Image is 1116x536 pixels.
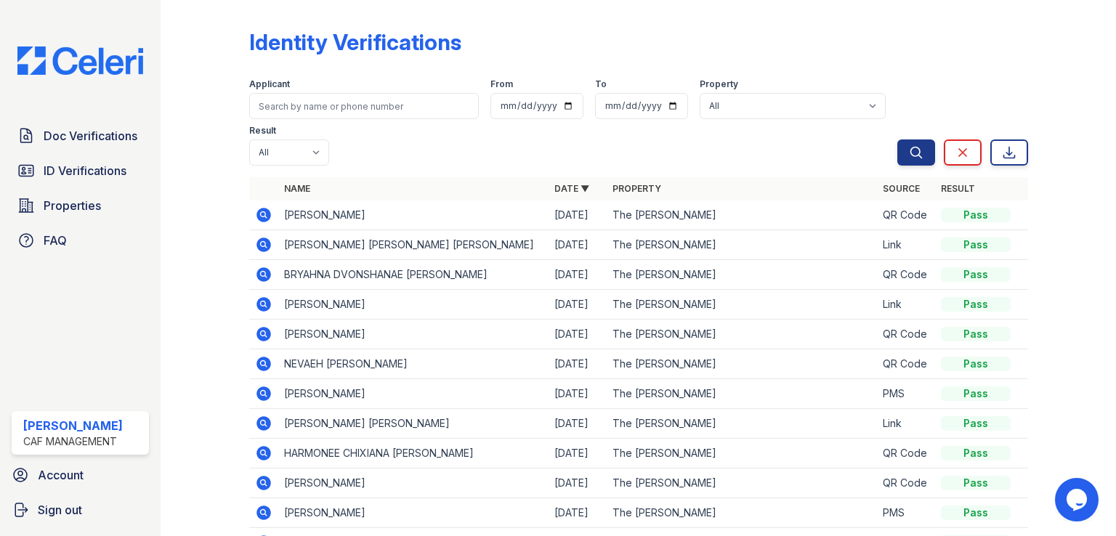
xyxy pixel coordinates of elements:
div: Pass [941,327,1011,341]
td: [DATE] [549,439,607,468]
td: [DATE] [549,349,607,379]
td: [DATE] [549,290,607,320]
td: QR Code [877,468,935,498]
div: Pass [941,237,1011,252]
td: The [PERSON_NAME] [607,439,877,468]
div: Pass [941,476,1011,490]
td: [PERSON_NAME] [278,468,549,498]
a: Account [6,460,155,490]
td: The [PERSON_NAME] [607,498,877,528]
td: HARMONEE CHIXIANA [PERSON_NAME] [278,439,549,468]
span: Sign out [38,501,82,519]
td: [DATE] [549,468,607,498]
td: The [PERSON_NAME] [607,379,877,409]
td: The [PERSON_NAME] [607,320,877,349]
td: [DATE] [549,409,607,439]
td: [PERSON_NAME] [278,320,549,349]
td: QR Code [877,260,935,290]
td: The [PERSON_NAME] [607,409,877,439]
a: Sign out [6,495,155,524]
td: Link [877,230,935,260]
label: From [490,78,513,90]
a: Source [883,183,920,194]
td: [DATE] [549,498,607,528]
td: The [PERSON_NAME] [607,200,877,230]
span: FAQ [44,232,67,249]
div: Pass [941,267,1011,282]
img: CE_Logo_Blue-a8612792a0a2168367f1c8372b55b34899dd931a85d93a1a3d3e32e68fde9ad4.png [6,46,155,75]
a: Date ▼ [554,183,589,194]
a: Result [941,183,975,194]
td: QR Code [877,320,935,349]
a: Name [284,183,310,194]
td: QR Code [877,349,935,379]
td: NEVAEH [PERSON_NAME] [278,349,549,379]
a: FAQ [12,226,149,255]
a: ID Verifications [12,156,149,185]
td: [PERSON_NAME] [PERSON_NAME] [PERSON_NAME] [278,230,549,260]
td: The [PERSON_NAME] [607,230,877,260]
div: Pass [941,446,1011,460]
td: [PERSON_NAME] [278,498,549,528]
div: Identity Verifications [249,29,461,55]
td: [DATE] [549,230,607,260]
td: Link [877,409,935,439]
label: Property [700,78,738,90]
div: Pass [941,386,1011,401]
td: The [PERSON_NAME] [607,349,877,379]
label: Applicant [249,78,290,90]
td: BRYAHNA DVONSHANAE [PERSON_NAME] [278,260,549,290]
a: Property [612,183,661,194]
td: The [PERSON_NAME] [607,290,877,320]
div: Pass [941,208,1011,222]
td: [DATE] [549,200,607,230]
td: PMS [877,498,935,528]
div: CAF Management [23,434,123,449]
td: [PERSON_NAME] [278,379,549,409]
span: Properties [44,197,101,214]
td: [PERSON_NAME] [PERSON_NAME] [278,409,549,439]
td: Link [877,290,935,320]
td: PMS [877,379,935,409]
div: Pass [941,297,1011,312]
label: To [595,78,607,90]
td: QR Code [877,200,935,230]
div: Pass [941,357,1011,371]
td: The [PERSON_NAME] [607,260,877,290]
span: Account [38,466,84,484]
div: Pass [941,505,1011,520]
label: Result [249,125,276,137]
div: Pass [941,416,1011,431]
td: [PERSON_NAME] [278,290,549,320]
td: [DATE] [549,260,607,290]
div: [PERSON_NAME] [23,417,123,434]
iframe: chat widget [1055,478,1101,521]
td: [DATE] [549,320,607,349]
td: [DATE] [549,379,607,409]
span: ID Verifications [44,162,126,179]
td: The [PERSON_NAME] [607,468,877,498]
a: Doc Verifications [12,121,149,150]
td: QR Code [877,439,935,468]
a: Properties [12,191,149,220]
td: [PERSON_NAME] [278,200,549,230]
span: Doc Verifications [44,127,137,145]
input: Search by name or phone number [249,93,479,119]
